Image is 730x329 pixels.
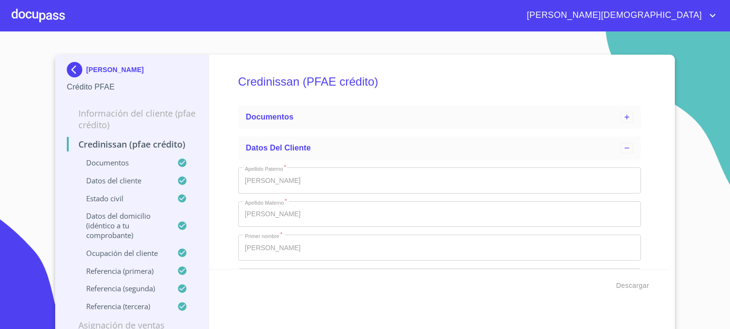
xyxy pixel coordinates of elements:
p: Estado Civil [67,194,177,203]
button: account of current user [519,8,718,23]
p: Datos del cliente [67,176,177,185]
div: [PERSON_NAME] [67,62,197,81]
p: Información del cliente (PFAE crédito) [67,107,197,131]
span: [PERSON_NAME][DEMOGRAPHIC_DATA] [519,8,707,23]
p: Referencia (primera) [67,266,177,276]
span: Documentos [246,113,293,121]
div: Documentos [238,105,641,129]
p: [PERSON_NAME] [86,66,144,74]
p: Documentos [67,158,177,167]
span: Descargar [616,280,649,292]
p: Referencia (segunda) [67,284,177,293]
p: Ocupación del Cliente [67,248,177,258]
p: Referencia (tercera) [67,301,177,311]
p: Crédito PFAE [67,81,197,93]
img: Docupass spot blue [67,62,86,77]
span: Datos del cliente [246,144,311,152]
button: Descargar [612,277,653,295]
h5: Credinissan (PFAE crédito) [238,62,641,102]
p: Credinissan (PFAE crédito) [67,138,197,150]
div: Datos del cliente [238,136,641,160]
p: Datos del domicilio (idéntico a tu comprobante) [67,211,177,240]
